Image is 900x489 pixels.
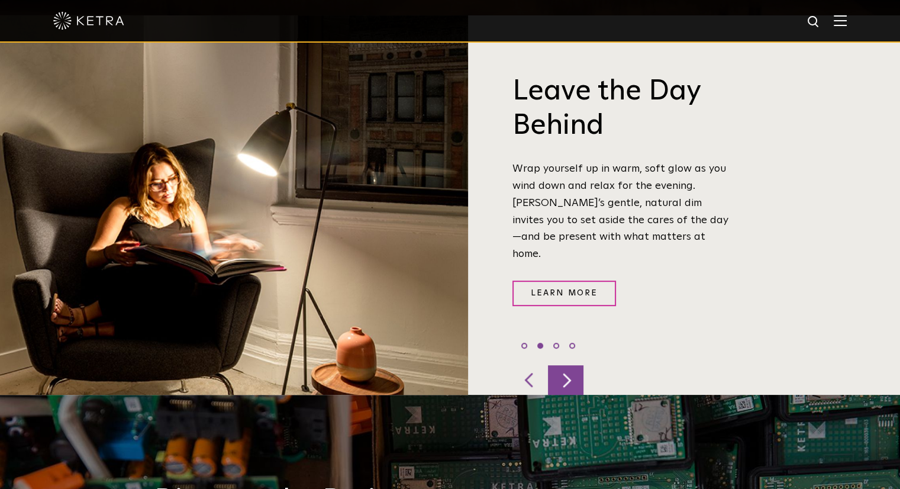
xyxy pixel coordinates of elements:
img: ketra-logo-2019-white [53,12,124,30]
span: Wrap yourself up in warm, soft glow as you wind down and relax for the evening. [PERSON_NAME]’s g... [512,163,728,259]
h3: Leave the Day Behind [512,75,734,143]
img: Hamburger%20Nav.svg [834,15,847,26]
a: Learn More [512,281,616,306]
img: search icon [807,15,821,30]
